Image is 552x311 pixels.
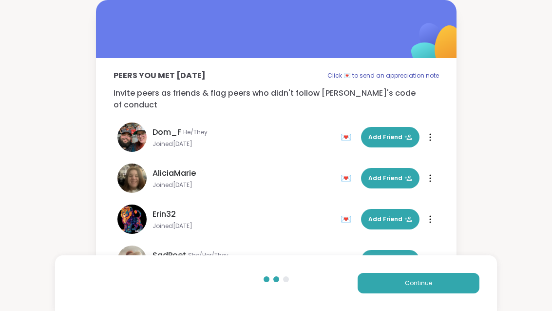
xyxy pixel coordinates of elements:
[368,174,412,183] span: Add Friend
[114,70,206,82] p: Peers you met [DATE]
[341,211,355,227] div: 💌
[361,127,419,147] button: Add Friend
[117,164,147,193] img: AliciaMarie
[341,170,355,186] div: 💌
[405,279,432,288] span: Continue
[152,140,335,148] span: Joined [DATE]
[327,70,439,82] p: Click 💌 to send an appreciation note
[188,251,228,259] span: She/Her/They
[152,208,176,220] span: Erin32
[152,167,196,179] span: AliciaMarie
[152,181,335,189] span: Joined [DATE]
[361,209,419,229] button: Add Friend
[152,126,181,138] span: Dom_F
[361,168,419,188] button: Add Friend
[117,123,147,152] img: Dom_F
[361,250,419,270] button: Add Friend
[114,87,439,111] p: Invite peers as friends & flag peers who didn't follow [PERSON_NAME]'s code of conduct
[152,249,186,261] span: SadPoet
[368,133,412,142] span: Add Friend
[183,128,208,136] span: He/They
[358,273,479,293] button: Continue
[341,252,355,268] div: 💌
[341,129,355,145] div: 💌
[368,215,412,224] span: Add Friend
[117,205,147,234] img: Erin32
[117,246,147,275] img: SadPoet
[152,222,335,230] span: Joined [DATE]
